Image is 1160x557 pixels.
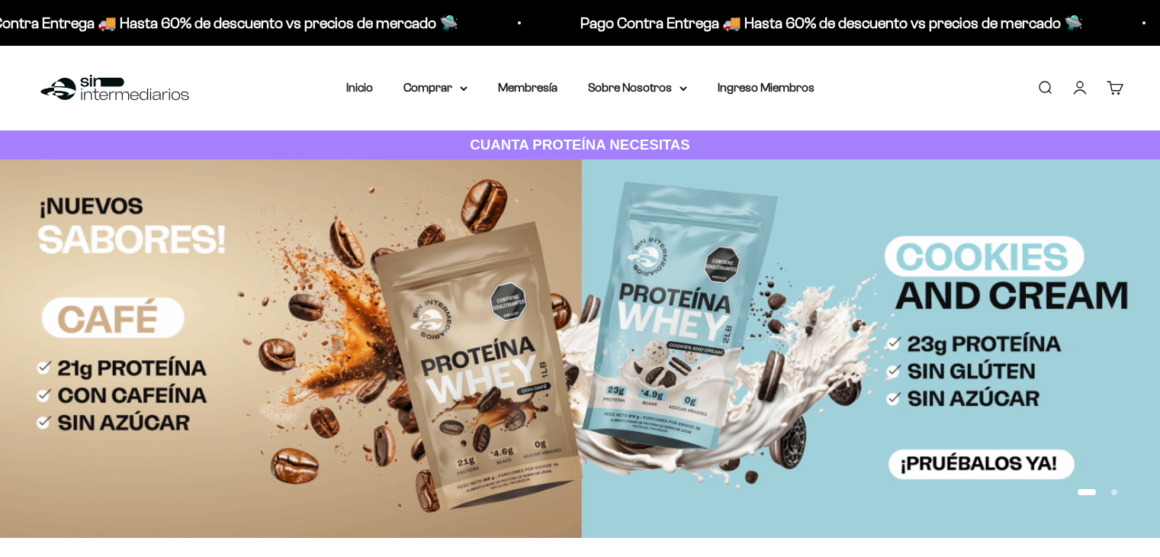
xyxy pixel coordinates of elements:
[588,78,687,98] summary: Sobre Nosotros
[484,11,986,35] p: Pago Contra Entrega 🚚 Hasta 60% de descuento vs precios de mercado 🛸
[403,78,468,98] summary: Comprar
[346,81,373,94] a: Inicio
[470,137,690,153] strong: CUANTA PROTEÍNA NECESITAS
[498,81,558,94] a: Membresía
[718,81,815,94] a: Ingreso Miembros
